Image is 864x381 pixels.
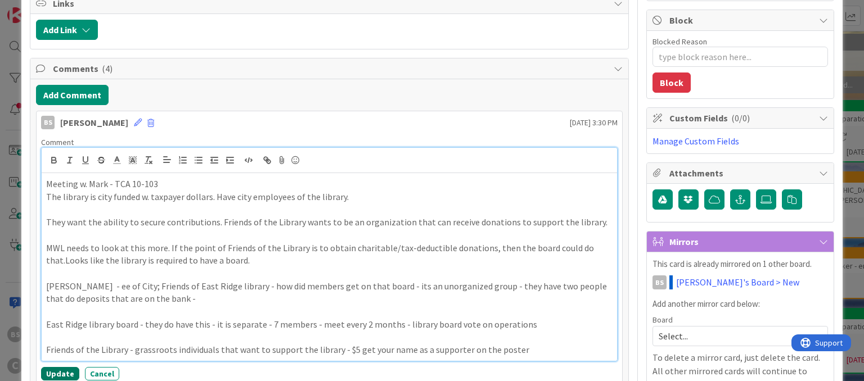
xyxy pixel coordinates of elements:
p: They want the ability to secure contributions. Friends of the Library wants to be an organization... [46,216,612,229]
div: BS [41,116,55,129]
a: Manage Custom Fields [652,135,739,147]
span: Comments [53,62,607,75]
span: Comment [41,137,74,147]
p: Meeting w. Mark - TCA 10-103 [46,178,612,190]
span: ( 4 ) [102,63,112,74]
span: ( 0/0 ) [731,112,750,124]
span: Custom Fields [669,111,813,125]
span: Select... [659,328,803,344]
span: Attachments [669,166,813,180]
div: [PERSON_NAME] [60,116,128,129]
button: Update [41,367,79,380]
p: Friends of the Library - grassroots individuals that want to support the library - $5 get your na... [46,343,612,356]
span: Mirrors [669,235,813,248]
span: Support [24,2,51,15]
button: Block [652,72,691,93]
label: Blocked Reason [652,37,707,47]
p: The library is city funded w. taxpayer dollars. Have city employees of the library. [46,190,612,203]
button: Add Comment [36,85,109,105]
span: Block [669,13,813,27]
a: [PERSON_NAME]'s Board > New [676,275,799,289]
span: [DATE] 3:30 PM [570,117,618,129]
p: East Ridge library board - they do have this - it is separate - 7 members - meet every 2 months -... [46,318,612,331]
p: [PERSON_NAME] - ee of City; Friends of East Ridge library - how did members get on that board - i... [46,280,612,305]
button: Cancel [85,367,119,380]
button: Add Link [36,20,98,40]
span: Board [652,316,673,324]
div: BS [652,275,667,289]
p: This card is already mirrored on 1 other board. [652,258,828,271]
p: MWL needs to look at this more. If the point of Friends of the Library is to obtain charitable/ta... [46,242,612,267]
p: Add another mirror card below: [652,298,828,311]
